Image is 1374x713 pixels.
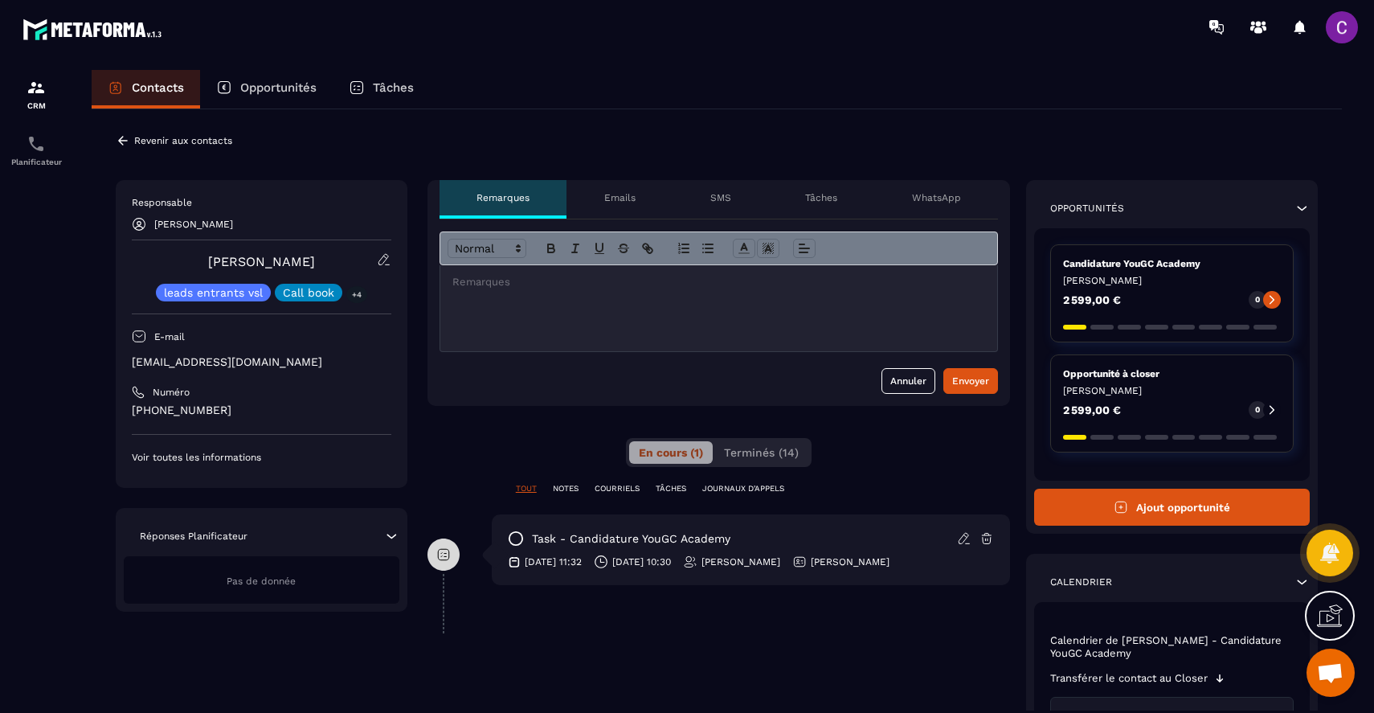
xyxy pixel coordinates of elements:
[1063,257,1281,270] p: Candidature YouGC Academy
[1063,367,1281,380] p: Opportunité à closer
[1050,576,1112,588] p: Calendrier
[1063,384,1281,397] p: [PERSON_NAME]
[943,368,998,394] button: Envoyer
[656,483,686,494] p: TÂCHES
[200,70,333,109] a: Opportunités
[164,287,263,298] p: leads entrants vsl
[346,286,367,303] p: +4
[952,373,989,389] div: Envoyer
[811,555,889,568] p: [PERSON_NAME]
[153,386,190,399] p: Numéro
[240,80,317,95] p: Opportunités
[132,80,184,95] p: Contacts
[1307,649,1355,697] div: Ouvrir le chat
[208,254,315,269] a: [PERSON_NAME]
[1050,634,1294,660] p: Calendrier de [PERSON_NAME] - Candidature YouGC Academy
[1034,489,1310,526] button: Ajout opportunité
[595,483,640,494] p: COURRIELS
[4,158,68,166] p: Planificateur
[639,446,703,459] span: En cours (1)
[140,530,247,543] p: Réponses Planificateur
[154,219,233,230] p: [PERSON_NAME]
[553,483,579,494] p: NOTES
[1063,404,1121,416] p: 2 599,00 €
[373,80,414,95] p: Tâches
[132,403,391,418] p: [PHONE_NUMBER]
[1063,294,1121,305] p: 2 599,00 €
[701,555,780,568] p: [PERSON_NAME]
[27,134,46,154] img: scheduler
[525,555,582,568] p: [DATE] 11:32
[1255,294,1260,305] p: 0
[805,191,837,204] p: Tâches
[724,446,799,459] span: Terminés (14)
[22,14,167,44] img: logo
[702,483,784,494] p: JOURNAUX D'APPELS
[227,576,296,587] span: Pas de donnée
[154,330,185,343] p: E-mail
[132,354,391,370] p: [EMAIL_ADDRESS][DOMAIN_NAME]
[476,191,530,204] p: Remarques
[604,191,636,204] p: Emails
[4,101,68,110] p: CRM
[4,66,68,122] a: formationformationCRM
[1050,202,1124,215] p: Opportunités
[333,70,430,109] a: Tâches
[4,122,68,178] a: schedulerschedulerPlanificateur
[881,368,935,394] button: Annuler
[532,531,730,547] p: task - Candidature YouGC Academy
[1255,404,1260,416] p: 0
[1063,274,1281,287] p: [PERSON_NAME]
[92,70,200,109] a: Contacts
[1050,672,1208,685] p: Transférer le contact au Closer
[629,441,713,464] button: En cours (1)
[134,135,232,146] p: Revenir aux contacts
[516,483,537,494] p: TOUT
[283,287,334,298] p: Call book
[132,196,391,209] p: Responsable
[612,555,671,568] p: [DATE] 10:30
[714,441,808,464] button: Terminés (14)
[912,191,961,204] p: WhatsApp
[710,191,731,204] p: SMS
[132,451,391,464] p: Voir toutes les informations
[27,78,46,97] img: formation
